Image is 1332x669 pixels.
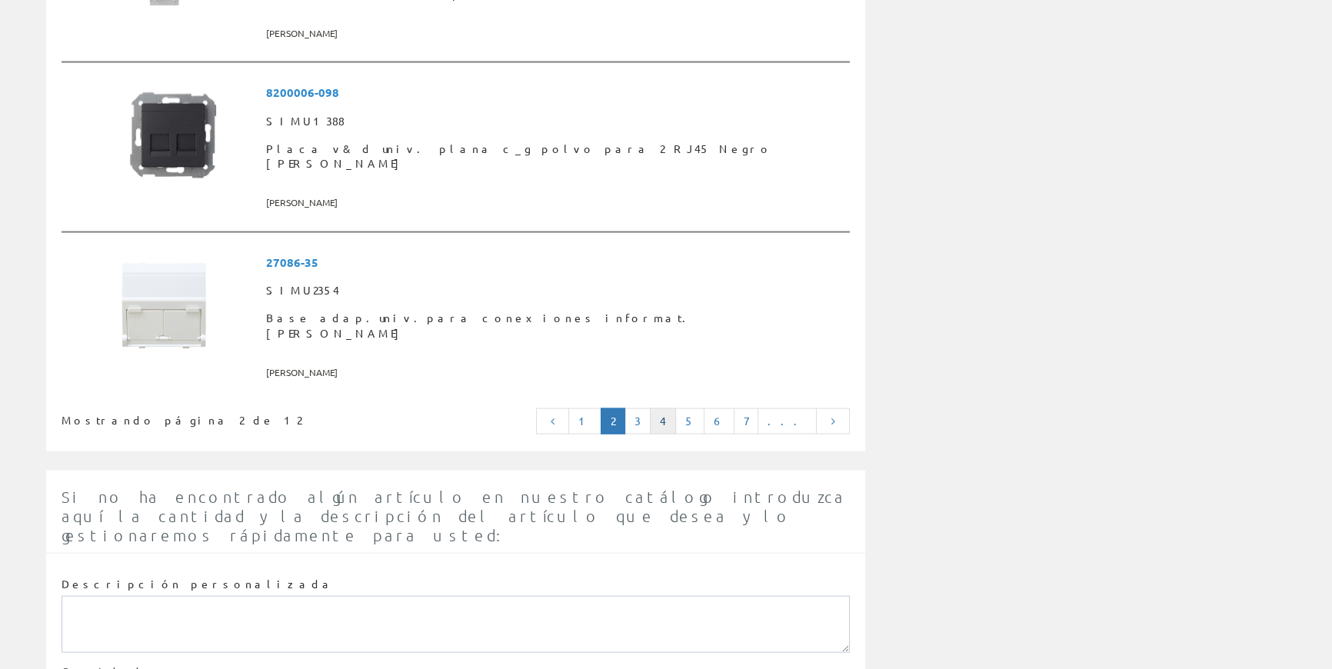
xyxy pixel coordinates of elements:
a: ... [758,408,817,434]
img: Foto artículo Base adap.univ.para conexiones informat. simon (150x150) [106,248,221,364]
a: Página anterior [536,408,570,434]
label: Descripción personalizada [62,577,335,592]
a: 1 [568,408,601,434]
span: [PERSON_NAME] [266,190,844,215]
a: Página siguiente [816,408,850,434]
span: SIMU1388 [266,108,844,135]
a: Página actual [601,408,625,434]
span: [PERSON_NAME] [266,21,844,46]
a: 5 [675,408,704,434]
a: 4 [650,408,676,434]
span: 8200006-098 [266,78,844,107]
span: Placa v&d univ. plana c_g polvo para 2 RJ45 Negro [PERSON_NAME] [266,135,844,178]
div: Mostrando página 2 de 12 [62,407,376,428]
img: Foto artículo Placa v&d univ. plana c_g polvo para 2 RJ45 Negro Mate Simon (181.64739884393x150) [106,78,246,194]
span: Base adap.univ.para conexiones informat. [PERSON_NAME] [266,305,844,348]
span: Si no ha encontrado algún artículo en nuestro catálogo introduzca aquí la cantidad y la descripci... [62,488,846,544]
a: 3 [624,408,651,434]
a: 7 [734,408,758,434]
span: [PERSON_NAME] [266,360,844,385]
span: SIMU2354 [266,277,844,305]
a: 6 [704,408,734,434]
span: 27086-35 [266,248,844,277]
